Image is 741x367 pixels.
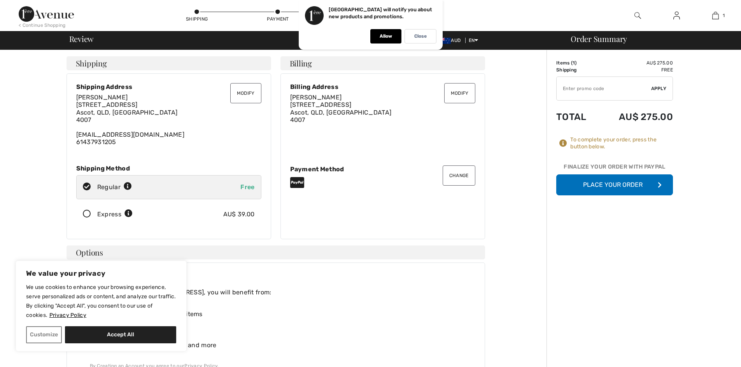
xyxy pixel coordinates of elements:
div: AU$ 39.00 [223,210,255,219]
p: Close [414,33,427,39]
td: AU$ 275.00 [598,104,673,130]
div: < Continue Shopping [19,22,66,29]
span: 1 [723,12,725,19]
button: Place Your Order [556,174,673,195]
img: search the website [634,11,641,20]
div: Express [97,210,133,219]
p: [GEOGRAPHIC_DATA] will notify you about new products and promotions. [329,7,432,19]
div: Billing Address [290,83,475,90]
img: My Info [673,11,680,20]
div: We value your privacy [16,261,187,351]
span: Apply [651,85,667,92]
td: Free [598,66,673,73]
span: [STREET_ADDRESS] Ascot, QLD, [GEOGRAPHIC_DATA] 4007 [290,101,392,123]
button: Customize [26,326,62,343]
div: Earn rewards towards FREE items [90,310,469,319]
span: 1 [573,60,575,66]
div: Order Summary [561,35,736,43]
td: AU$ 275.00 [598,59,673,66]
div: Shipping Method [76,165,261,172]
span: [PERSON_NAME] [76,94,128,101]
a: 1 [696,11,734,20]
td: Items ( ) [556,59,598,66]
td: Shipping [556,66,598,73]
span: [STREET_ADDRESS] Ascot, QLD, [GEOGRAPHIC_DATA] 4007 [76,101,178,123]
span: EN [469,38,478,43]
td: Total [556,104,598,130]
div: Payment Method [290,165,475,173]
img: My Bag [712,11,719,20]
button: Change [443,165,475,186]
img: Australian Dollar [438,38,451,44]
span: Free [240,183,254,191]
span: Billing [290,59,312,67]
p: We value your privacy [26,269,176,278]
a: Sign In [667,11,686,21]
span: Review [69,35,94,43]
a: Privacy Policy [49,311,87,319]
div: Payment [266,16,289,23]
div: To complete your order, press the button below. [570,136,673,150]
div: Shipping Address [76,83,261,90]
div: Finalize Your Order with PayPal [556,163,673,174]
p: We use cookies to enhance your browsing experience, serve personalized ads or content, and analyz... [26,283,176,320]
span: [PERSON_NAME] [290,94,342,101]
button: Accept All [65,326,176,343]
div: Your own Wishlist, My Closet and more [90,341,469,350]
input: Promo code [557,77,651,100]
span: Shipping [76,59,107,67]
div: By signing up on [STREET_ADDRESS], you will benefit from: [90,288,469,297]
img: 1ère Avenue [19,6,74,22]
h4: Options [67,245,485,259]
p: Allow [380,33,392,39]
button: Modify [230,83,261,103]
div: Regular [97,183,132,192]
button: Modify [444,83,475,103]
span: AUD [438,38,464,43]
div: Shipping [185,16,208,23]
div: [EMAIL_ADDRESS][DOMAIN_NAME] 61437931205 [76,94,261,146]
div: Faster checkout time [90,325,469,334]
